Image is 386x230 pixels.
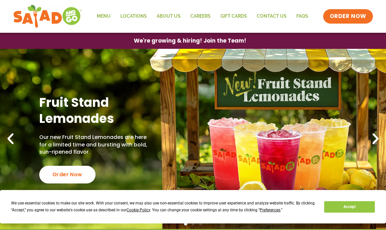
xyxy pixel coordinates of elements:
div: Order Now [39,166,96,183]
p: Our new Fruit Stand Lemonades are here for a limited time and bursting with bold, sun-ripened fla... [39,134,154,156]
div: Next slide [368,132,383,146]
a: GIFT CARDS [216,9,252,24]
img: new-SAG-logo-768×292 [13,3,82,29]
a: Menu [92,9,115,24]
span: Cookie Policy [127,208,150,212]
a: Locations [115,9,152,24]
span: We're growing & hiring! Join the Team! [134,38,246,44]
h2: Fruit Stand Lemonades [39,94,154,127]
span: Go to slide 3 [199,222,202,225]
div: Previous slide [3,132,18,146]
a: FAQs [291,9,313,24]
span: Go to slide 2 [191,222,195,225]
div: We use essential cookies to make our site work. With your consent, we may also use non-essential ... [11,200,316,214]
span: ORDER NOW [330,12,366,20]
nav: Menu [92,9,313,24]
a: About Us [152,9,185,24]
a: Careers [185,9,216,24]
a: We're growing & hiring! Join the Team! [124,33,256,48]
a: ORDER NOW [323,9,373,24]
button: Accept [324,201,375,213]
span: Go to slide 1 [184,222,187,225]
a: Contact Us [252,9,291,24]
span: Preferences [260,208,280,212]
